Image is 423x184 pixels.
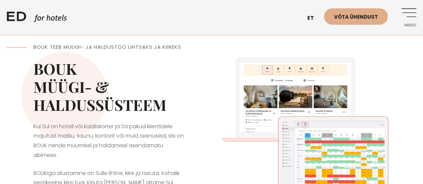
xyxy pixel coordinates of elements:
a: Menüü [398,8,416,27]
h2: BOUK MÜÜGI- & HALDUSSÜSTEEM [33,59,185,114]
span: BOUK TEEB MÜÜGI- JA HALDUSTÖÖ LIHTSAKS JA KIIREKS [33,43,181,50]
a: ED HOTELS [7,10,67,27]
a: Võta ühendust [324,8,388,25]
a: et [304,10,324,26]
p: Kui Sul on hotell või külaliskorter ja Sa pakud klientidele majutust matku, saunu, kontorit või m... [33,122,185,160]
span: Menüü [398,23,416,27]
